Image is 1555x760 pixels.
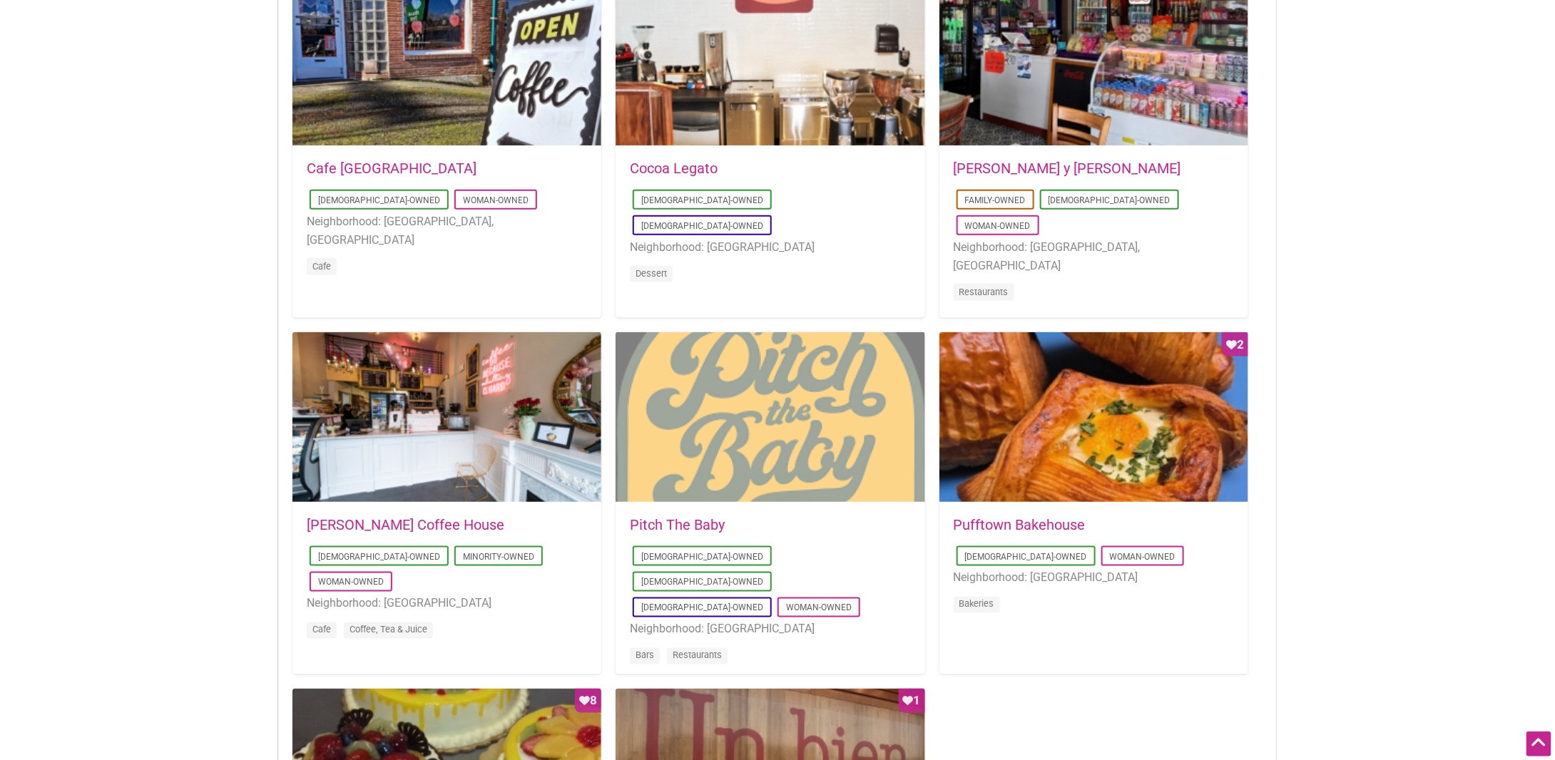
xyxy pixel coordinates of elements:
a: [DEMOGRAPHIC_DATA]-Owned [641,552,763,562]
a: Restaurants [673,650,722,661]
a: Restaurants [959,287,1009,297]
a: Woman-Owned [463,195,529,205]
a: Family-Owned [965,195,1026,205]
a: [DEMOGRAPHIC_DATA]-Owned [641,195,763,205]
a: [DEMOGRAPHIC_DATA]-Owned [318,552,440,562]
a: Bars [636,650,654,661]
li: Neighborhood: [GEOGRAPHIC_DATA] [630,238,910,257]
a: Cafe [GEOGRAPHIC_DATA] [307,160,476,177]
a: Dessert [636,268,667,279]
a: [PERSON_NAME] Coffee House [307,516,504,533]
a: Coffee, Tea & Juice [350,625,427,635]
li: Neighborhood: [GEOGRAPHIC_DATA] [307,595,587,613]
div: Scroll Back to Top [1526,731,1551,756]
a: [PERSON_NAME] y [PERSON_NAME] [954,160,1181,177]
a: Minority-Owned [463,552,534,562]
li: Neighborhood: [GEOGRAPHIC_DATA] [954,569,1234,587]
a: Woman-Owned [786,603,852,613]
a: Pufftown Bakehouse [954,516,1086,533]
a: Woman-Owned [965,221,1031,231]
a: Pitch The Baby [630,516,725,533]
a: [DEMOGRAPHIC_DATA]-Owned [965,552,1087,562]
a: Bakeries [959,599,994,610]
a: Cocoa Legato [630,160,718,177]
li: Neighborhood: [GEOGRAPHIC_DATA], [GEOGRAPHIC_DATA] [307,212,587,249]
a: [DEMOGRAPHIC_DATA]-Owned [641,603,763,613]
a: [DEMOGRAPHIC_DATA]-Owned [318,195,440,205]
a: Cafe [312,261,331,272]
a: [DEMOGRAPHIC_DATA]-Owned [641,221,763,231]
a: [DEMOGRAPHIC_DATA]-Owned [641,577,763,587]
a: [DEMOGRAPHIC_DATA]-Owned [1049,195,1171,205]
a: Woman-Owned [318,577,384,587]
li: Neighborhood: [GEOGRAPHIC_DATA], [GEOGRAPHIC_DATA] [954,238,1234,274]
a: Woman-Owned [1110,552,1176,562]
li: Neighborhood: [GEOGRAPHIC_DATA] [630,620,910,639]
a: Cafe [312,625,331,635]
